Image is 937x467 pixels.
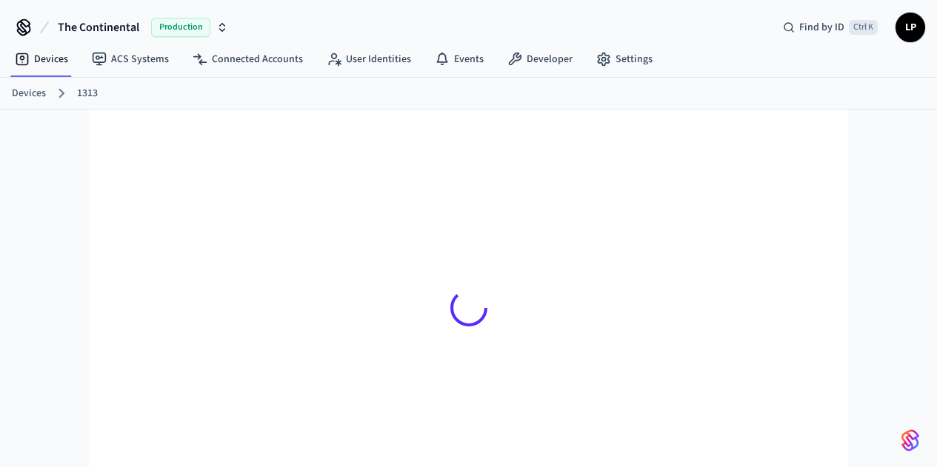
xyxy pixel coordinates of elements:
[423,46,496,73] a: Events
[315,46,423,73] a: User Identities
[3,46,80,73] a: Devices
[151,18,210,37] span: Production
[181,46,315,73] a: Connected Accounts
[584,46,664,73] a: Settings
[901,429,919,452] img: SeamLogoGradient.69752ec5.svg
[12,86,46,101] a: Devices
[897,14,924,41] span: LP
[771,14,890,41] div: Find by IDCtrl K
[896,13,925,42] button: LP
[58,19,139,36] span: The Continental
[799,20,844,35] span: Find by ID
[496,46,584,73] a: Developer
[849,20,878,35] span: Ctrl K
[80,46,181,73] a: ACS Systems
[77,86,98,101] a: 1313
